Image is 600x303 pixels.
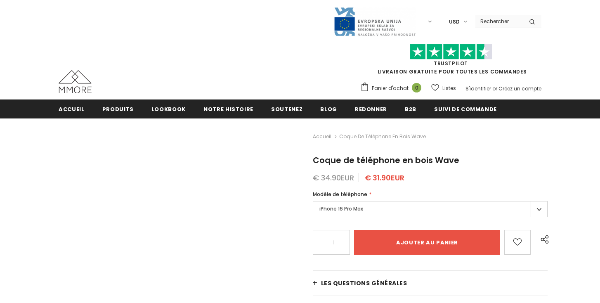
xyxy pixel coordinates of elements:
a: Javni Razpis [333,18,416,25]
a: Produits [102,99,134,118]
a: Listes [431,81,456,95]
a: Accueil [59,99,85,118]
a: Panier d'achat 0 [360,82,425,95]
span: Redonner [355,105,387,113]
span: Suivi de commande [434,105,497,113]
span: 0 [412,83,421,92]
a: Blog [320,99,337,118]
input: Search Site [475,15,523,27]
span: Coque de téléphone en bois Wave [313,154,459,166]
span: Modèle de téléphone [313,191,367,198]
span: Coque de téléphone en bois Wave [339,132,426,142]
span: € 34.90EUR [313,173,354,183]
span: Lookbook [151,105,186,113]
span: Blog [320,105,337,113]
a: Redonner [355,99,387,118]
a: soutenez [271,99,302,118]
a: Les questions générales [313,271,548,296]
span: Accueil [59,105,85,113]
span: or [492,85,497,92]
span: Notre histoire [203,105,253,113]
span: € 31.90EUR [365,173,404,183]
img: Faites confiance aux étoiles pilotes [410,44,492,60]
span: Produits [102,105,134,113]
img: Cas MMORE [59,70,92,93]
a: Lookbook [151,99,186,118]
span: B2B [405,105,416,113]
label: iPhone 16 Pro Max [313,201,548,217]
span: LIVRAISON GRATUITE POUR TOUTES LES COMMANDES [360,47,541,75]
a: Notre histoire [203,99,253,118]
a: S'identifier [465,85,491,92]
a: TrustPilot [434,60,468,67]
span: Les questions générales [321,279,407,287]
input: Ajouter au panier [354,230,500,255]
a: Accueil [313,132,331,142]
a: B2B [405,99,416,118]
a: Créez un compte [498,85,541,92]
img: Javni Razpis [333,7,416,37]
a: Suivi de commande [434,99,497,118]
span: soutenez [271,105,302,113]
span: Panier d'achat [372,84,409,92]
span: Listes [442,84,456,92]
span: USD [449,18,460,26]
